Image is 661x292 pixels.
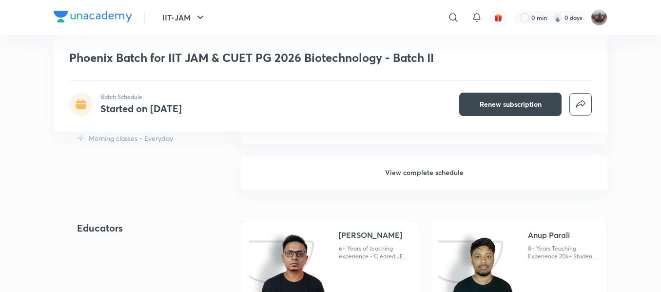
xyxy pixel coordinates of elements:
[459,93,562,116] button: Renew subscription
[494,13,503,22] img: avatar
[100,93,182,101] p: Batch Schedule
[490,10,506,25] button: avatar
[591,9,607,26] img: amirhussain Hussain
[54,11,132,22] img: Company Logo
[100,102,182,115] h4: Started on [DATE]
[89,133,173,143] p: Morning classes • Everyday
[553,13,563,22] img: streak
[528,245,599,260] div: 8+ Years Teaching Experience 20k+ Students Mentored 4 Times Produced IIT JAM Topper India Prime I...
[480,99,542,109] span: Renew subscription
[339,229,402,241] div: [PERSON_NAME]
[77,221,210,235] h4: Educators
[69,51,451,65] h1: Phoenix Batch for IIT JAM & CUET PG 2026 Biotechnology - Batch II
[339,245,410,260] div: 6+ Years of teaching experience • Cleared JEE, JAM, JEST, NET, GATE • Mentored More than 5000 Asp...
[241,156,607,190] h6: View complete schedule
[54,11,132,25] a: Company Logo
[156,8,212,27] button: IIT-JAM
[528,229,570,241] div: Anup Parali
